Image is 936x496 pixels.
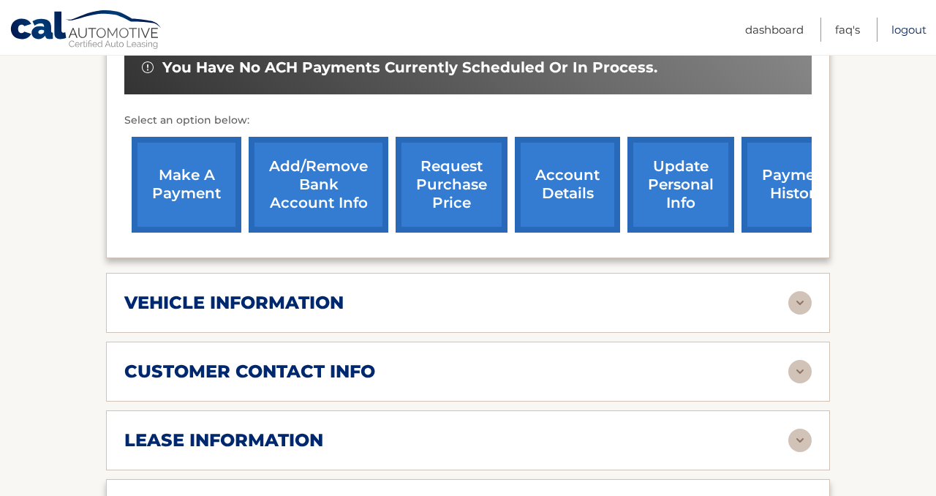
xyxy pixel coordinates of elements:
a: Logout [891,18,926,42]
img: alert-white.svg [142,61,154,73]
a: Dashboard [745,18,804,42]
img: accordion-rest.svg [788,360,812,383]
a: Cal Automotive [10,10,163,52]
a: request purchase price [396,137,507,233]
h2: customer contact info [124,361,375,383]
a: account details [515,137,620,233]
a: Add/Remove bank account info [249,137,388,233]
a: update personal info [627,137,734,233]
h2: lease information [124,429,323,451]
a: FAQ's [835,18,860,42]
img: accordion-rest.svg [788,429,812,452]
img: accordion-rest.svg [788,291,812,315]
span: You have no ACH payments currently scheduled or in process. [162,59,657,77]
a: payment history [741,137,851,233]
a: make a payment [132,137,241,233]
p: Select an option below: [124,112,812,129]
h2: vehicle information [124,292,344,314]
